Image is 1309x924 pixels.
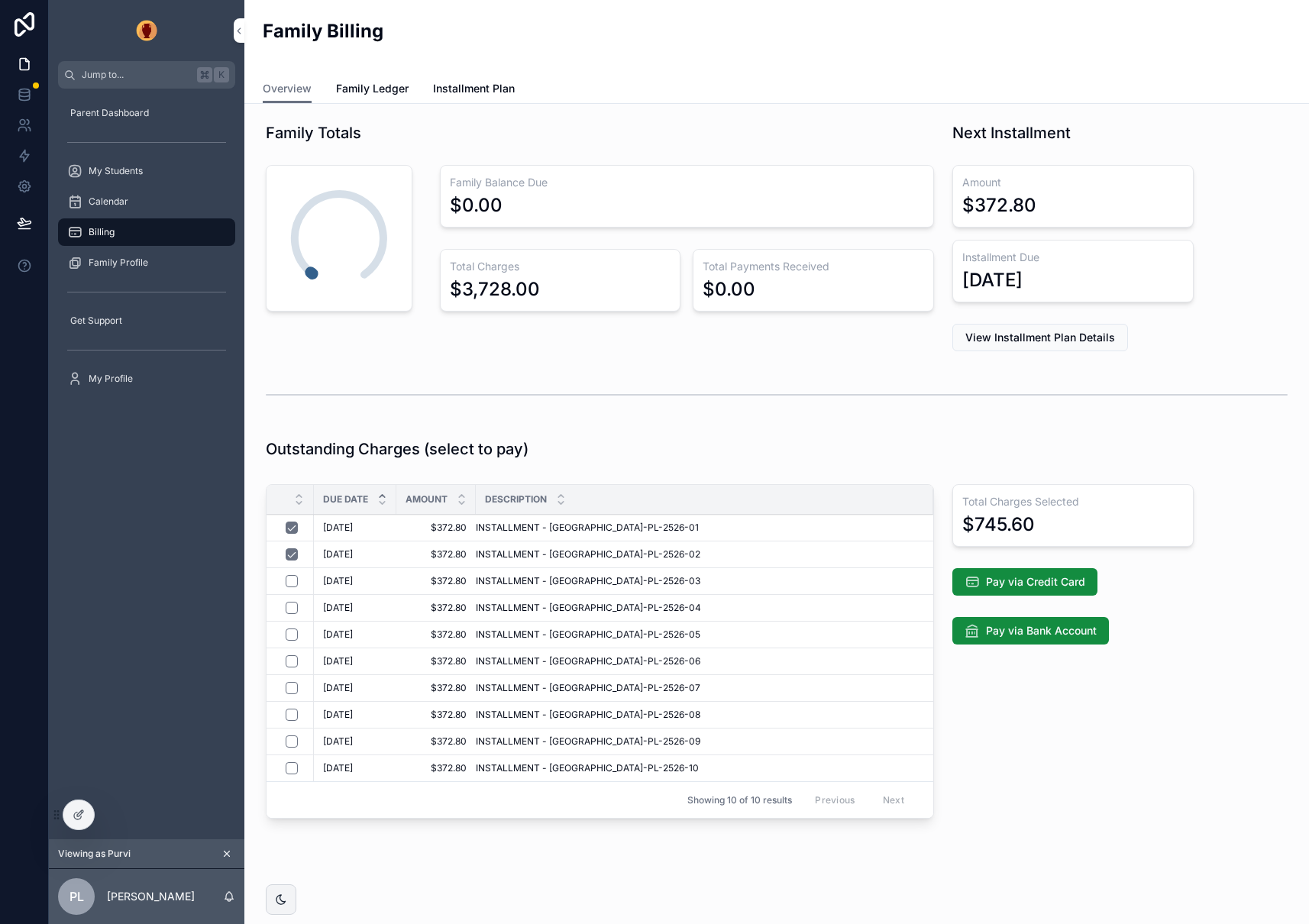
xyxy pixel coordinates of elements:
[263,18,383,44] h2: Family Billing
[962,193,1036,218] div: $372.80
[69,887,84,906] span: PL
[433,75,515,105] a: Installment Plan
[323,493,368,506] span: Due Date
[58,307,235,334] a: Get Support
[952,617,1109,645] button: Pay via Bank Account
[986,574,1085,590] span: Pay via Credit Card
[450,175,924,190] h3: Family Balance Due
[962,268,1023,292] div: [DATE]
[962,494,1185,509] h3: Total Charges Selected
[323,602,353,614] span: [DATE]
[406,548,467,561] span: $372.80
[952,324,1128,351] button: View Installment Plan Details
[58,365,235,393] a: My Profile
[58,249,235,276] a: Family Profile
[406,709,467,721] span: $372.80
[58,99,235,127] a: Parent Dashboard
[323,655,353,667] span: [DATE]
[406,522,467,534] span: $372.80
[703,259,924,274] h3: Total Payments Received
[336,81,409,96] span: Family Ledger
[323,628,353,641] span: [DATE]
[58,218,235,246] a: Billing
[450,277,540,302] div: $3,728.00
[49,89,244,412] div: scrollable content
[485,493,547,506] span: Description
[89,373,133,385] span: My Profile
[287,236,391,241] span: 100%
[476,655,700,667] span: INSTALLMENT - [GEOGRAPHIC_DATA]-PL-2526-06
[450,259,671,274] h3: Total Charges
[962,250,1185,265] h3: Installment Due
[263,75,312,104] a: Overview
[58,61,235,89] button: Jump to...K
[476,628,700,641] span: INSTALLMENT - [GEOGRAPHIC_DATA]-PL-2526-05
[323,682,353,694] span: [DATE]
[433,81,515,96] span: Installment Plan
[323,522,353,534] span: [DATE]
[89,257,148,269] span: Family Profile
[476,575,700,587] span: INSTALLMENT - [GEOGRAPHIC_DATA]-PL-2526-03
[323,548,353,561] span: [DATE]
[107,889,195,904] p: [PERSON_NAME]
[406,682,467,694] span: $372.80
[89,165,143,177] span: My Students
[215,69,228,81] span: K
[336,75,409,105] a: Family Ledger
[266,122,361,144] h1: Family Totals
[476,682,700,694] span: INSTALLMENT - [GEOGRAPHIC_DATA]-PL-2526-07
[58,157,235,185] a: My Students
[476,709,700,721] span: INSTALLMENT - [GEOGRAPHIC_DATA]-PL-2526-08
[70,107,149,119] span: Parent Dashboard
[406,655,467,667] span: $372.80
[70,315,122,327] span: Get Support
[323,575,353,587] span: [DATE]
[266,438,528,460] h1: Outstanding Charges (select to pay)
[406,575,467,587] span: $372.80
[952,568,1097,596] button: Pay via Credit Card
[134,18,159,43] img: App logo
[476,735,700,748] span: INSTALLMENT - [GEOGRAPHIC_DATA]-PL-2526-09
[703,277,755,302] div: $0.00
[323,709,353,721] span: [DATE]
[406,735,467,748] span: $372.80
[323,762,353,774] span: [DATE]
[962,175,1185,190] h3: Amount
[476,548,700,561] span: INSTALLMENT - [GEOGRAPHIC_DATA]-PL-2526-02
[406,628,467,641] span: $372.80
[476,762,699,774] span: INSTALLMENT - [GEOGRAPHIC_DATA]-PL-2526-10
[89,195,128,208] span: Calendar
[89,226,115,238] span: Billing
[476,522,699,534] span: INSTALLMENT - [GEOGRAPHIC_DATA]-PL-2526-01
[58,188,235,215] a: Calendar
[965,330,1115,345] span: View Installment Plan Details
[952,122,1071,144] h1: Next Installment
[476,602,701,614] span: INSTALLMENT - [GEOGRAPHIC_DATA]-PL-2526-04
[58,848,131,860] span: Viewing as Purvi
[406,762,467,774] span: $372.80
[323,735,353,748] span: [DATE]
[263,81,312,96] span: Overview
[406,493,448,506] span: Amount
[450,193,503,218] div: $0.00
[406,602,467,614] span: $372.80
[82,69,191,81] span: Jump to...
[687,794,792,806] span: Showing 10 of 10 results
[962,512,1035,537] div: $745.60
[986,623,1097,638] span: Pay via Bank Account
